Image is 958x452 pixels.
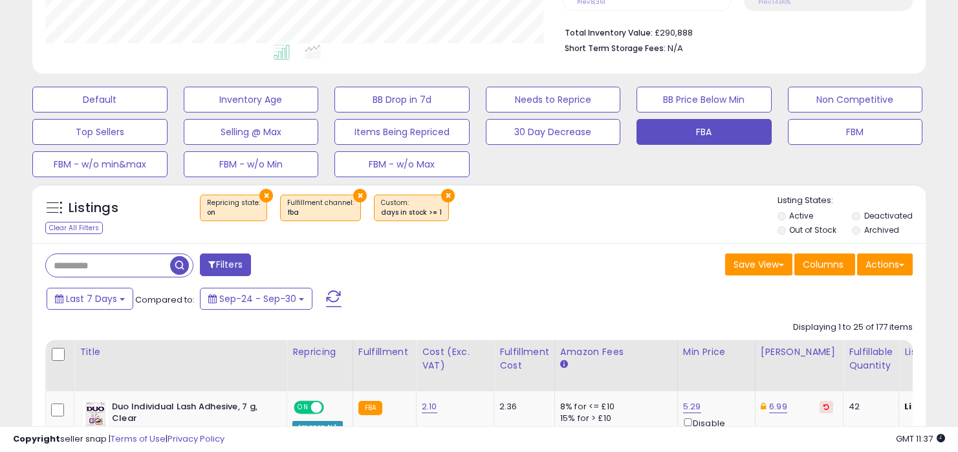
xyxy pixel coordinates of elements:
div: Fulfillment Cost [499,345,549,372]
span: Repricing state : [207,198,260,217]
li: £290,888 [565,24,903,39]
button: FBM - w/o min&max [32,151,168,177]
button: Actions [857,253,913,275]
button: Columns [794,253,855,275]
div: Clear All Filters [45,222,103,234]
div: Cost (Exc. VAT) [422,345,488,372]
button: FBM [788,119,923,145]
div: on [207,208,260,217]
button: Top Sellers [32,119,168,145]
label: Out of Stock [789,224,836,235]
div: [PERSON_NAME] [761,345,838,359]
button: FBM - w/o Min [184,151,319,177]
button: × [259,189,273,202]
b: Duo Individual Lash Adhesive, 7 g, Clear [112,401,269,428]
span: 2025-10-8 11:37 GMT [896,433,945,445]
button: BB Drop in 7d [334,87,470,113]
span: ON [295,402,311,413]
a: Terms of Use [111,433,166,445]
div: Displaying 1 to 25 of 177 items [793,321,913,334]
div: Fulfillable Quantity [849,345,893,372]
span: N/A [668,42,683,54]
button: × [353,189,367,202]
button: Selling @ Max [184,119,319,145]
div: 2.36 [499,401,545,413]
button: Items Being Repriced [334,119,470,145]
button: 30 Day Decrease [486,119,621,145]
span: Sep-24 - Sep-30 [219,292,296,305]
button: FBA [637,119,772,145]
div: days in stock >= 1 [381,208,442,217]
a: Privacy Policy [168,433,224,445]
span: Columns [803,258,844,271]
span: Fulfillment channel : [287,198,354,217]
span: OFF [322,402,343,413]
button: BB Price Below Min [637,87,772,113]
small: FBA [358,401,382,415]
p: Listing States: [778,195,926,207]
b: Total Inventory Value: [565,27,653,38]
button: Filters [200,253,250,276]
div: Min Price [683,345,750,359]
div: fba [287,208,354,217]
div: 15% for > £10 [560,413,668,424]
button: Last 7 Days [47,288,133,310]
button: Needs to Reprice [486,87,621,113]
div: Amazon Fees [560,345,672,359]
div: Title [80,345,281,359]
label: Archived [864,224,899,235]
button: Sep-24 - Sep-30 [200,288,312,310]
a: 6.99 [769,400,787,413]
button: Default [32,87,168,113]
div: 8% for <= £10 [560,401,668,413]
span: Custom: [381,198,442,217]
small: Amazon Fees. [560,359,568,371]
div: Fulfillment [358,345,411,359]
div: Repricing [292,345,347,359]
a: 5.29 [683,400,701,413]
label: Active [789,210,813,221]
button: × [441,189,455,202]
span: Compared to: [135,294,195,306]
a: 2.10 [422,400,437,413]
button: Save View [725,253,792,275]
img: 51w44M+TWWL._SL40_.jpg [83,401,109,427]
h5: Listings [69,199,118,217]
div: 42 [849,401,889,413]
button: Inventory Age [184,87,319,113]
strong: Copyright [13,433,60,445]
label: Deactivated [864,210,913,221]
b: Short Term Storage Fees: [565,43,666,54]
button: Non Competitive [788,87,923,113]
button: FBM - w/o Max [334,151,470,177]
span: Last 7 Days [66,292,117,305]
div: seller snap | | [13,433,224,446]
